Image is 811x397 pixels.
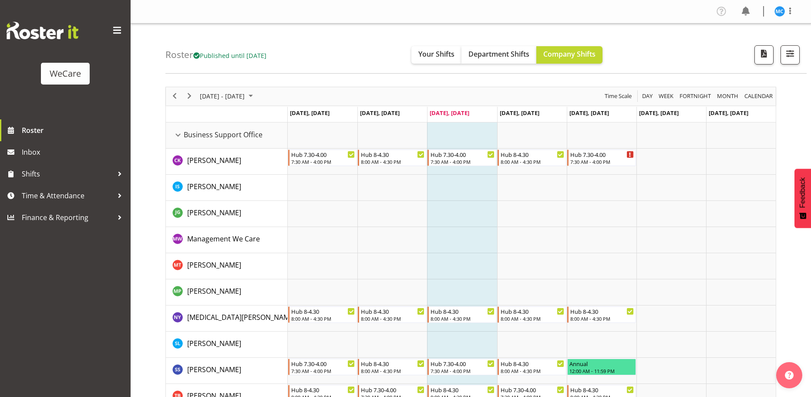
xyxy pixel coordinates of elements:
[501,150,564,159] div: Hub 8-4.30
[543,49,596,59] span: Company Shifts
[199,91,257,102] button: October 2025
[290,109,330,117] span: [DATE], [DATE]
[291,150,355,159] div: Hub 7.30-4.00
[288,149,357,166] div: Chloe Kim"s event - Hub 7.30-4.00 Begin From Monday, October 6, 2025 at 7:30:00 AM GMT+13:00 Ends...
[431,367,494,374] div: 7:30 AM - 4:00 PM
[567,359,636,375] div: Savita Savita"s event - Annual Begin From Friday, October 10, 2025 at 12:00:00 AM GMT+13:00 Ends ...
[468,49,529,59] span: Department Shifts
[567,149,636,166] div: Chloe Kim"s event - Hub 7.30-4.00 Begin From Friday, October 10, 2025 at 7:30:00 AM GMT+13:00 End...
[187,182,241,191] span: [PERSON_NAME]
[166,175,288,201] td: Isabel Simcox resource
[641,91,654,102] button: Timeline Day
[361,150,424,159] div: Hub 8-4.30
[187,234,260,244] span: Management We Care
[361,385,424,394] div: Hub 7.30-4.00
[166,227,288,253] td: Management We Care resource
[358,359,427,375] div: Savita Savita"s event - Hub 8-4.30 Begin From Tuesday, October 7, 2025 at 8:00:00 AM GMT+13:00 En...
[182,87,197,105] div: next period
[187,312,296,322] span: [MEDICAL_DATA][PERSON_NAME]
[743,91,774,102] button: Month
[774,6,785,17] img: mary-childs10475.jpg
[166,149,288,175] td: Chloe Kim resource
[166,253,288,279] td: Michelle Thomas resource
[461,46,536,64] button: Department Shifts
[501,315,564,322] div: 8:00 AM - 4:30 PM
[678,91,713,102] button: Fortnight
[199,91,246,102] span: [DATE] - [DATE]
[197,87,258,105] div: October 06 - 12, 2025
[716,91,740,102] button: Timeline Month
[187,234,260,244] a: Management We Care
[498,359,566,375] div: Savita Savita"s event - Hub 8-4.30 Begin From Thursday, October 9, 2025 at 8:00:00 AM GMT+13:00 E...
[187,181,241,192] a: [PERSON_NAME]
[657,91,675,102] button: Timeline Week
[166,332,288,358] td: Sarah Lamont resource
[167,87,182,105] div: previous period
[500,109,539,117] span: [DATE], [DATE]
[569,109,609,117] span: [DATE], [DATE]
[744,91,774,102] span: calendar
[291,367,355,374] div: 7:30 AM - 4:00 PM
[184,129,262,140] span: Business Support Office
[639,109,679,117] span: [DATE], [DATE]
[427,359,496,375] div: Savita Savita"s event - Hub 7.30-4.00 Begin From Wednesday, October 8, 2025 at 7:30:00 AM GMT+13:...
[431,150,494,159] div: Hub 7.30-4.00
[166,305,288,332] td: Nikita Yates resource
[431,158,494,165] div: 7:30 AM - 4:00 PM
[166,122,288,149] td: Business Support Office resource
[291,359,355,368] div: Hub 7.30-4.00
[498,149,566,166] div: Chloe Kim"s event - Hub 8-4.30 Begin From Thursday, October 9, 2025 at 8:00:00 AM GMT+13:00 Ends ...
[184,91,195,102] button: Next
[679,91,712,102] span: Fortnight
[716,91,739,102] span: Month
[22,124,126,137] span: Roster
[781,45,800,64] button: Filter Shifts
[431,315,494,322] div: 8:00 AM - 4:30 PM
[569,359,634,368] div: Annual
[187,208,241,217] span: [PERSON_NAME]
[291,315,355,322] div: 8:00 AM - 4:30 PM
[794,169,811,228] button: Feedback - Show survey
[431,307,494,316] div: Hub 8-4.30
[641,91,653,102] span: Day
[360,109,400,117] span: [DATE], [DATE]
[658,91,674,102] span: Week
[193,51,266,60] span: Published until [DATE]
[166,279,288,305] td: Millie Pumphrey resource
[427,306,496,323] div: Nikita Yates"s event - Hub 8-4.30 Begin From Wednesday, October 8, 2025 at 8:00:00 AM GMT+13:00 E...
[22,146,126,159] span: Inbox
[569,367,634,374] div: 12:00 AM - 11:59 PM
[22,211,113,224] span: Finance & Reporting
[536,46,602,64] button: Company Shifts
[603,91,633,102] button: Time Scale
[358,149,427,166] div: Chloe Kim"s event - Hub 8-4.30 Begin From Tuesday, October 7, 2025 at 8:00:00 AM GMT+13:00 Ends A...
[501,359,564,368] div: Hub 8-4.30
[187,338,241,349] a: [PERSON_NAME]
[361,367,424,374] div: 8:00 AM - 4:30 PM
[187,260,241,270] a: [PERSON_NAME]
[187,155,241,166] a: [PERSON_NAME]
[187,364,241,375] a: [PERSON_NAME]
[22,189,113,202] span: Time & Attendance
[709,109,748,117] span: [DATE], [DATE]
[570,315,634,322] div: 8:00 AM - 4:30 PM
[361,158,424,165] div: 8:00 AM - 4:30 PM
[165,50,266,60] h4: Roster
[754,45,774,64] button: Download a PDF of the roster according to the set date range.
[501,158,564,165] div: 8:00 AM - 4:30 PM
[570,158,634,165] div: 7:30 AM - 4:00 PM
[411,46,461,64] button: Your Shifts
[501,367,564,374] div: 8:00 AM - 4:30 PM
[288,359,357,375] div: Savita Savita"s event - Hub 7.30-4.00 Begin From Monday, October 6, 2025 at 7:30:00 AM GMT+13:00 ...
[361,307,424,316] div: Hub 8-4.30
[187,286,241,296] a: [PERSON_NAME]
[498,306,566,323] div: Nikita Yates"s event - Hub 8-4.30 Begin From Thursday, October 9, 2025 at 8:00:00 AM GMT+13:00 En...
[570,307,634,316] div: Hub 8-4.30
[358,306,427,323] div: Nikita Yates"s event - Hub 8-4.30 Begin From Tuesday, October 7, 2025 at 8:00:00 AM GMT+13:00 End...
[431,359,494,368] div: Hub 7.30-4.00
[361,359,424,368] div: Hub 8-4.30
